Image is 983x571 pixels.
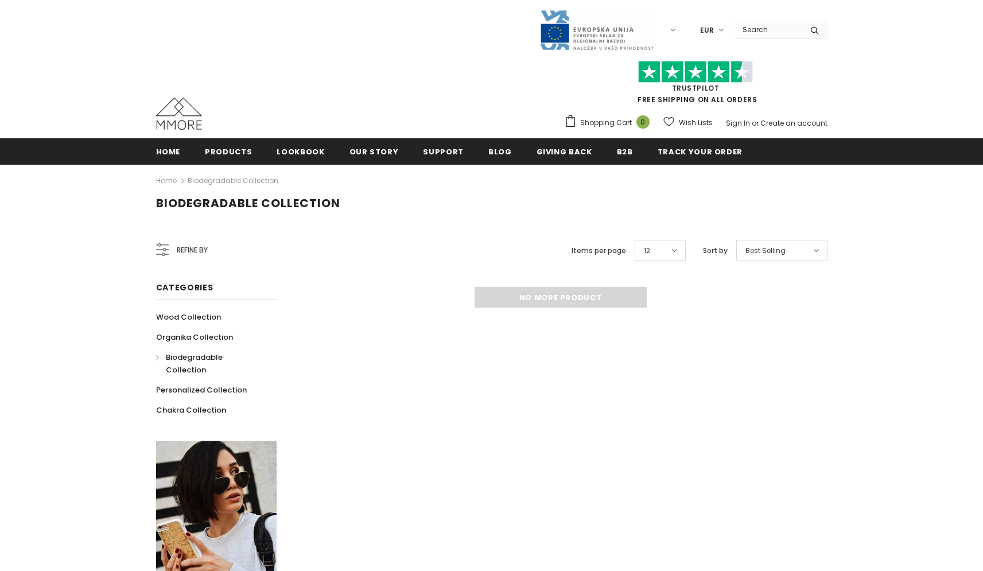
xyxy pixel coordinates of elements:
[617,138,633,164] a: B2B
[423,138,464,164] a: support
[156,174,177,188] a: Home
[277,138,324,164] a: Lookbook
[672,83,720,93] a: Trustpilot
[156,332,233,343] span: Organika Collection
[539,9,654,51] img: Javni Razpis
[423,146,464,157] span: support
[679,117,713,129] span: Wish Lists
[156,312,221,323] span: Wood Collection
[658,146,743,157] span: Track your order
[156,327,233,347] a: Organika Collection
[537,138,592,164] a: Giving back
[663,112,713,133] a: Wish Lists
[349,138,399,164] a: Our Story
[156,405,226,415] span: Chakra Collection
[156,195,340,211] span: Biodegradable Collection
[177,244,208,257] span: Refine by
[166,352,223,375] span: Biodegradable Collection
[726,118,750,128] a: Sign In
[156,380,247,400] a: Personalized Collection
[752,118,759,128] span: or
[156,307,221,327] a: Wood Collection
[644,245,650,257] span: 12
[636,115,650,129] span: 0
[156,347,264,380] a: Biodegradable Collection
[156,400,226,420] a: Chakra Collection
[277,146,324,157] span: Lookbook
[564,66,827,104] span: FREE SHIPPING ON ALL ORDERS
[580,117,632,129] span: Shopping Cart
[760,118,827,128] a: Create an account
[537,146,592,157] span: Giving back
[205,138,252,164] a: Products
[617,146,633,157] span: B2B
[745,245,786,257] span: Best Selling
[488,138,512,164] a: Blog
[658,138,743,164] a: Track your order
[564,114,655,131] a: Shopping Cart 0
[349,146,399,157] span: Our Story
[188,176,278,185] a: Biodegradable Collection
[156,146,181,157] span: Home
[205,146,252,157] span: Products
[156,138,181,164] a: Home
[703,245,728,257] label: Sort by
[488,146,512,157] span: Blog
[700,25,714,36] span: EUR
[156,98,202,130] img: MMORE Cases
[539,25,654,34] a: Javni Razpis
[156,384,247,395] span: Personalized Collection
[572,245,626,257] label: Items per page
[638,61,753,83] img: Trust Pilot Stars
[156,282,213,293] span: Categories
[736,21,802,38] input: Search Site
